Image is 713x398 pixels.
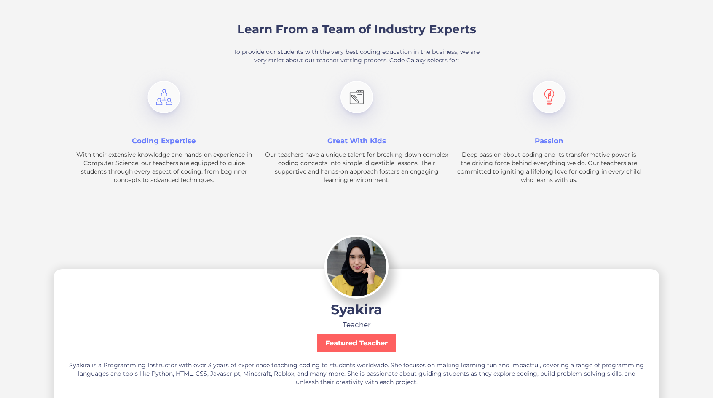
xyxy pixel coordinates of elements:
[71,64,257,184] a: Coding ExpertiseWith their extensive knowledge and hands-on experience in Computer Science, our t...
[456,136,642,146] h3: Passion
[67,361,646,386] div: Syakira is a Programming Instructor with over 3 years of experience teaching coding to students w...
[237,22,476,36] span: Learn From a Team of Industry Experts
[71,136,257,146] h3: Coding Expertise
[264,150,450,184] div: Our teachers have a unique talent for breaking down complex coding concepts into simple, digestib...
[456,64,642,184] a: PassionDeep passion about coding and its transformative power is the driving force behind everyth...
[264,64,450,184] a: Great With KidsOur teachers have a unique talent for breaking down complex coding concepts into s...
[71,150,257,184] div: With their extensive knowledge and hands-on experience in Computer Science, our teachers are equi...
[331,301,382,318] strong: Syakira
[343,321,371,329] div: Teacher
[317,334,396,352] div: Featured Teacher
[456,150,642,184] div: Deep passion about coding and its transformative power is the driving force behind everything we ...
[264,136,450,146] h3: Great With Kids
